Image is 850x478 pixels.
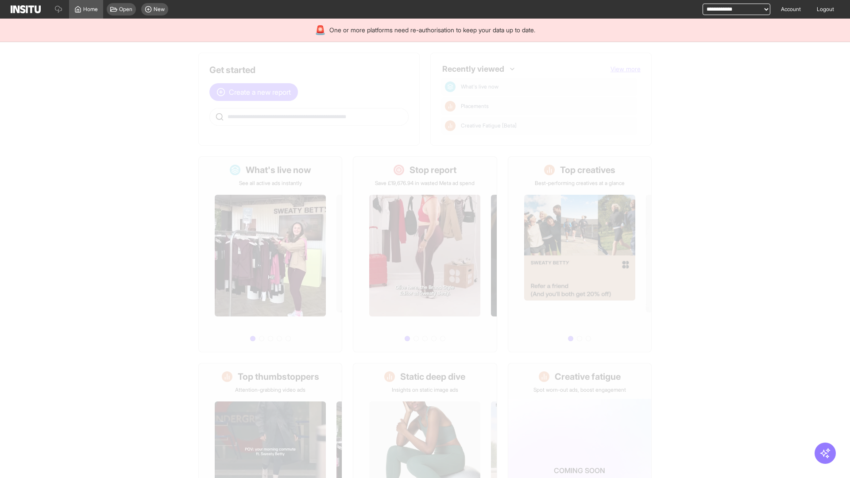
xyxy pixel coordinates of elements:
span: Open [119,6,132,13]
span: Home [83,6,98,13]
span: One or more platforms need re-authorisation to keep your data up to date. [329,26,535,35]
span: New [154,6,165,13]
img: Logo [11,5,41,13]
div: 🚨 [315,24,326,36]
